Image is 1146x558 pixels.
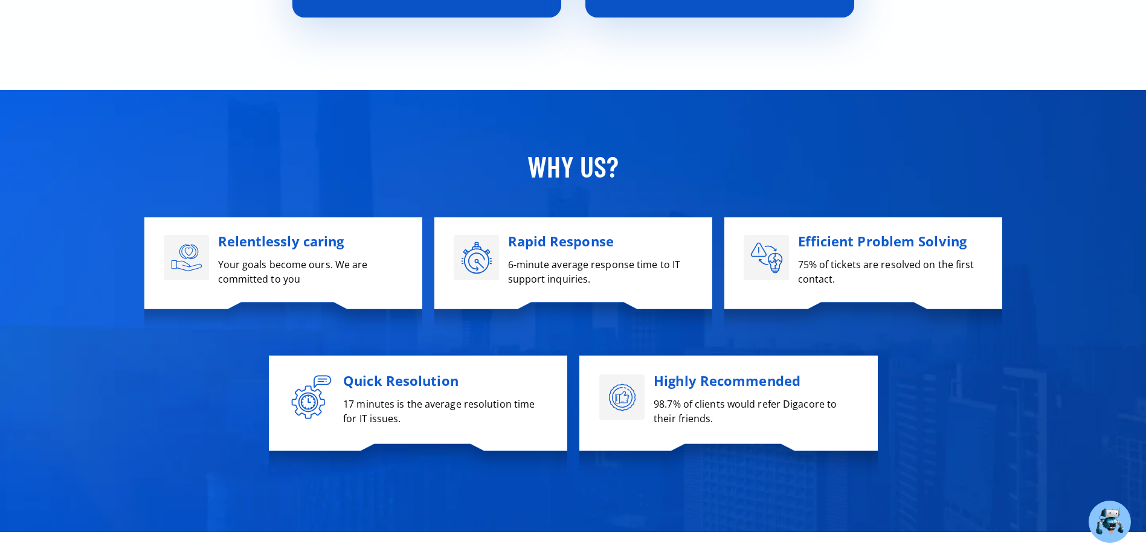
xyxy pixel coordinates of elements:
p: Your goals become ours. We are committed to you [218,257,403,286]
span: Relentlessly caring [218,232,344,250]
span: Highly Recommended [654,371,800,390]
span: Quick Resolution [343,371,459,390]
span: Efficient Problem Solving [798,232,967,250]
span: Rapid Response [508,232,614,250]
p: Why US? [138,147,1008,185]
p: 98.7% of clients would refer Digacore to their friends. [654,397,857,426]
p: 75% of tickets are resolved on the first contact. [798,257,983,286]
p: 17 minutes is the average resolution time for IT issues. [343,397,547,426]
p: 6-minute average response time to IT support inquiries. [508,257,693,286]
